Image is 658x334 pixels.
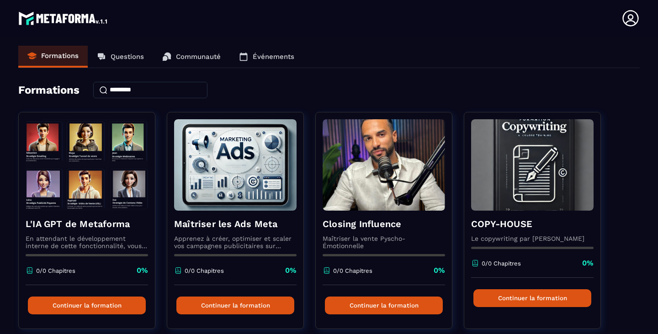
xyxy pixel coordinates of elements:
[174,119,297,211] img: formation-background
[323,119,445,211] img: formation-background
[174,217,297,230] h4: Maîtriser les Ads Meta
[26,119,148,211] img: formation-background
[153,46,230,68] a: Communauté
[26,217,148,230] h4: L'IA GPT de Metaforma
[18,9,109,27] img: logo
[471,217,594,230] h4: COPY-HOUSE
[473,289,591,307] button: Continuer la formation
[36,267,75,274] p: 0/0 Chapitres
[253,53,294,61] p: Événements
[482,260,521,267] p: 0/0 Chapitres
[28,297,146,314] button: Continuer la formation
[176,53,221,61] p: Communauté
[137,265,148,276] p: 0%
[18,84,80,96] h4: Formations
[111,53,144,61] p: Questions
[471,235,594,242] p: Le copywriting par [PERSON_NAME]
[323,217,445,230] h4: Closing Influence
[185,267,224,274] p: 0/0 Chapitres
[582,258,594,268] p: 0%
[471,119,594,211] img: formation-background
[26,235,148,249] p: En attendant le développement interne de cette fonctionnalité, vous pouvez déjà l’utiliser avec C...
[41,52,79,60] p: Formations
[174,235,297,249] p: Apprenez à créer, optimiser et scaler vos campagnes publicitaires sur Facebook et Instagram.
[176,297,294,314] button: Continuer la formation
[323,235,445,249] p: Maîtriser la vente Pyscho-Émotionnelle
[18,46,88,68] a: Formations
[333,267,372,274] p: 0/0 Chapitres
[88,46,153,68] a: Questions
[230,46,303,68] a: Événements
[325,297,443,314] button: Continuer la formation
[434,265,445,276] p: 0%
[285,265,297,276] p: 0%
